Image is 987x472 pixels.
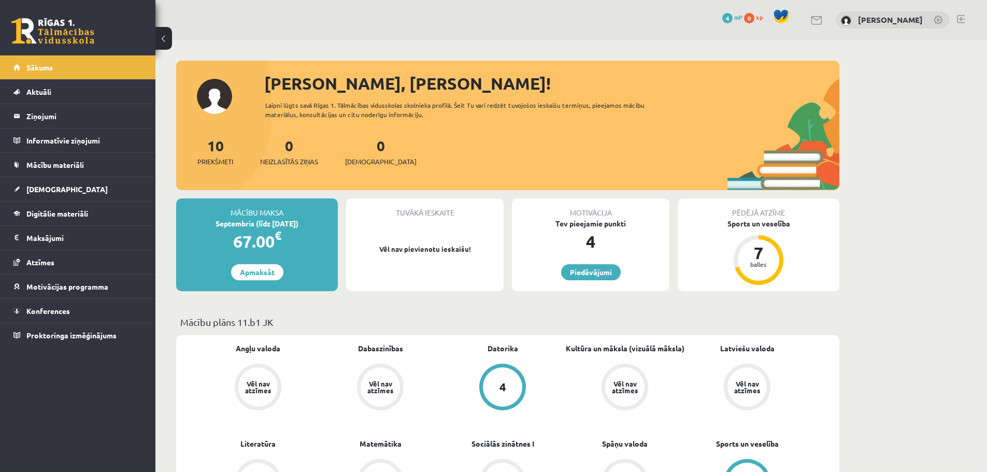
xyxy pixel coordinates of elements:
[13,55,142,79] a: Sākums
[26,226,142,250] legend: Maksājumi
[13,275,142,298] a: Motivācijas programma
[743,245,774,261] div: 7
[346,198,504,218] div: Tuvākā ieskaite
[602,438,648,449] a: Spāņu valoda
[678,218,839,287] a: Sports un veselība 7 balles
[441,364,564,412] a: 4
[319,364,441,412] a: Vēl nav atzīmes
[358,343,403,354] a: Dabaszinības
[26,63,53,72] span: Sākums
[26,282,108,291] span: Motivācijas programma
[716,438,779,449] a: Sports un veselība
[26,87,51,96] span: Aktuāli
[744,13,768,21] a: 0 xp
[858,15,923,25] a: [PERSON_NAME]
[722,13,742,21] a: 4 mP
[512,218,669,229] div: Tev pieejamie punkti
[26,128,142,152] legend: Informatīvie ziņojumi
[197,364,319,412] a: Vēl nav atzīmes
[564,364,686,412] a: Vēl nav atzīmes
[561,264,621,280] a: Piedāvājumi
[11,18,94,44] a: Rīgas 1. Tālmācības vidusskola
[236,343,280,354] a: Angļu valoda
[488,343,518,354] a: Datorika
[197,136,233,167] a: 10Priekšmeti
[610,380,639,394] div: Vēl nav atzīmes
[265,101,663,119] div: Laipni lūgts savā Rīgas 1. Tālmācības vidusskolas skolnieka profilā. Šeit Tu vari redzēt tuvojošo...
[13,202,142,225] a: Digitālie materiāli
[678,198,839,218] div: Pēdējā atzīme
[734,13,742,21] span: mP
[197,156,233,167] span: Priekšmeti
[512,229,669,254] div: 4
[351,244,498,254] p: Vēl nav pievienotu ieskaišu!
[13,226,142,250] a: Maksājumi
[260,136,318,167] a: 0Neizlasītās ziņas
[499,381,506,393] div: 4
[26,258,54,267] span: Atzīmes
[743,261,774,267] div: balles
[26,306,70,316] span: Konferences
[275,228,281,243] span: €
[733,380,762,394] div: Vēl nav atzīmes
[180,315,835,329] p: Mācību plāns 11.b1 JK
[360,438,402,449] a: Matemātika
[231,264,283,280] a: Apmaksāt
[756,13,763,21] span: xp
[686,364,808,412] a: Vēl nav atzīmes
[176,218,338,229] div: Septembris (līdz [DATE])
[13,177,142,201] a: [DEMOGRAPHIC_DATA]
[176,229,338,254] div: 67.00
[26,160,84,169] span: Mācību materiāli
[13,299,142,323] a: Konferences
[13,323,142,347] a: Proktoringa izmēģinājums
[13,153,142,177] a: Mācību materiāli
[13,104,142,128] a: Ziņojumi
[26,104,142,128] legend: Ziņojumi
[471,438,534,449] a: Sociālās zinātnes I
[244,380,273,394] div: Vēl nav atzīmes
[720,343,775,354] a: Latviešu valoda
[566,343,684,354] a: Kultūra un māksla (vizuālā māksla)
[13,80,142,104] a: Aktuāli
[366,380,395,394] div: Vēl nav atzīmes
[678,218,839,229] div: Sports un veselība
[13,128,142,152] a: Informatīvie ziņojumi
[176,198,338,218] div: Mācību maksa
[345,156,417,167] span: [DEMOGRAPHIC_DATA]
[264,71,839,96] div: [PERSON_NAME], [PERSON_NAME]!
[512,198,669,218] div: Motivācija
[26,331,117,340] span: Proktoringa izmēģinājums
[345,136,417,167] a: 0[DEMOGRAPHIC_DATA]
[13,250,142,274] a: Atzīmes
[722,13,733,23] span: 4
[744,13,754,23] span: 0
[240,438,276,449] a: Literatūra
[841,16,851,26] img: Alina Berjoza
[260,156,318,167] span: Neizlasītās ziņas
[26,209,88,218] span: Digitālie materiāli
[26,184,108,194] span: [DEMOGRAPHIC_DATA]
